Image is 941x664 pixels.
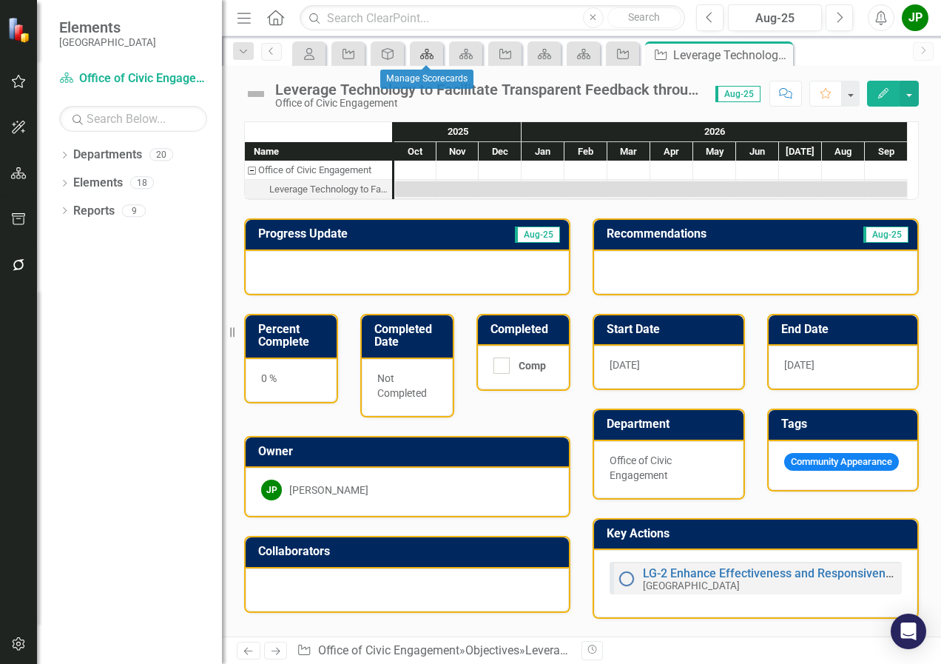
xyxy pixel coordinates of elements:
div: Feb [564,142,607,161]
div: Office of Civic Engagement [245,161,392,180]
div: Jun [736,142,779,161]
div: Nov [436,142,479,161]
a: Office of Civic Engagement [59,70,207,87]
div: Jan [522,142,564,161]
div: Mar [607,142,650,161]
div: 9 [122,204,146,217]
h3: Tags [781,417,911,431]
div: Manage Scorecards [380,70,473,89]
div: Apr [650,142,693,161]
a: Elements [73,175,123,192]
div: Name [245,142,392,161]
h3: Percent Complete [258,323,329,349]
a: Departments [73,147,142,164]
div: 20 [149,149,173,161]
button: Search [607,7,681,28]
div: May [693,142,736,161]
h3: Key Actions [607,527,910,540]
img: No Information [618,570,635,588]
div: 0 % [246,359,337,402]
h3: Completed Date [374,323,445,349]
div: Jul [779,142,822,161]
div: Sep [865,142,908,161]
input: Search Below... [59,106,207,132]
span: Search [628,11,660,23]
img: ClearPoint Strategy [7,16,33,42]
div: 18 [130,177,154,190]
img: Not Defined [244,82,268,106]
div: Task: Start date: 2025-10-01 End date: 2026-09-30 [395,181,907,197]
div: Office of Civic Engagement [258,161,371,180]
div: Leverage Technology to Facilitate Transparent Feedback through the implementation of CityCares to... [673,46,789,64]
div: Aug-25 [733,10,817,27]
span: [DATE] [610,359,640,371]
button: Aug-25 [728,4,822,31]
a: Objectives [465,643,519,657]
h3: Owner [258,445,561,458]
span: Aug-25 [515,227,560,243]
div: [PERSON_NAME] [289,483,368,497]
span: Aug-25 [715,86,760,102]
div: Task: Start date: 2025-10-01 End date: 2026-09-30 [245,180,392,199]
div: Office of Civic Engagement [275,98,701,109]
h3: Collaborators [258,545,561,558]
div: Aug [822,142,865,161]
div: Not Completed [362,359,453,416]
h3: Recommendations [607,227,814,241]
div: JP [261,480,282,500]
input: Search ClearPoint... [300,5,685,31]
div: Task: Office of Civic Engagement Start date: 2025-10-01 End date: 2025-10-02 [245,161,392,180]
small: [GEOGRAPHIC_DATA] [643,580,740,591]
div: Open Intercom Messenger [891,614,926,649]
a: LG-2 Enhance Effectiveness and Responsiveness [643,566,904,580]
h3: Department [607,417,736,431]
h3: Progress Update [258,227,458,241]
span: [DATE] [784,359,814,371]
div: 2026 [522,122,908,141]
div: Dec [479,142,522,161]
a: Office of Civic Engagement [318,643,459,657]
div: Leverage Technology to Facilitate Transparent Feedback through the implementation of CityCares to... [275,81,701,98]
div: Leverage Technology to Facilitate Transparent Feedback through the implementation of CityCares to... [269,180,388,199]
span: Aug-25 [863,227,908,243]
span: Office of Civic Engagement [610,455,672,481]
small: [GEOGRAPHIC_DATA] [59,36,156,48]
div: » » [297,643,570,660]
div: 2025 [394,122,522,141]
span: Elements [59,19,156,36]
a: Reports [73,203,115,220]
div: Leverage Technology to Facilitate Transparent Feedback through the implementation of CityCares to... [245,180,392,199]
div: Oct [394,142,436,161]
h3: Completed [490,323,561,336]
h3: End Date [781,323,911,336]
h3: Start Date [607,323,736,336]
span: Community Appearance [784,453,899,472]
button: JP [902,4,928,31]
